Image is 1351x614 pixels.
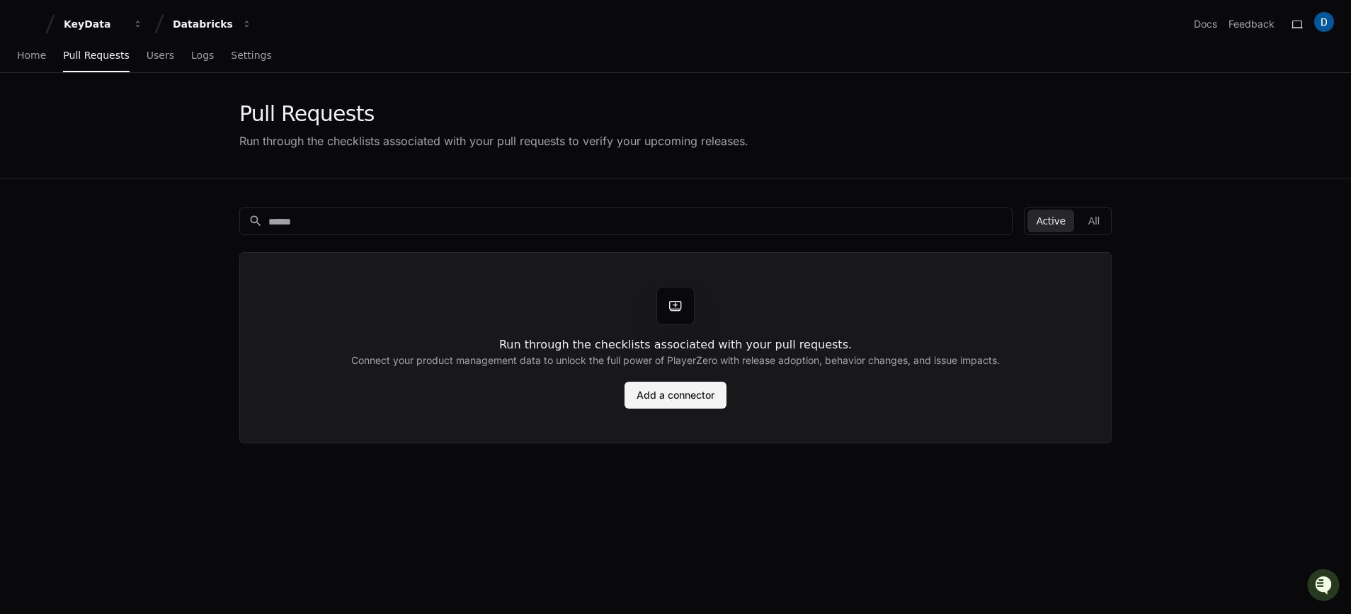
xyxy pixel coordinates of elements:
h2: Connect your product management data to unlock the full power of PlayerZero with release adoption... [351,353,1000,368]
img: ACg8ocLaE6TVMrQLkR7FFxBd1s_xDHVOELASK8Us2G6t1j1JhNAjvA=s96-c [1314,12,1334,32]
a: Pull Requests [63,40,129,72]
div: Welcome [14,57,258,79]
button: Start new chat [241,110,258,127]
div: Run through the checklists associated with your pull requests to verify your upcoming releases. [239,132,748,149]
span: Settings [231,51,271,59]
h1: Run through the checklists associated with your pull requests. [499,336,852,353]
a: Add a connector [625,382,726,409]
a: Docs [1194,17,1217,31]
a: Home [17,40,46,72]
span: Pull Requests [63,51,129,59]
span: Home [17,51,46,59]
a: Settings [231,40,271,72]
div: Pull Requests [239,101,748,127]
span: Users [147,51,174,59]
button: Feedback [1229,17,1275,31]
img: 1756235613930-3d25f9e4-fa56-45dd-b3ad-e072dfbd1548 [14,106,40,131]
div: We're available if you need us! [48,120,179,131]
div: Start new chat [48,106,232,120]
div: Databricks [173,17,234,31]
button: All [1080,210,1108,232]
a: Logs [191,40,214,72]
button: KeyData [58,11,149,37]
div: KeyData [64,17,125,31]
button: Active [1027,210,1073,232]
span: Logs [191,51,214,59]
a: Users [147,40,174,72]
a: Powered byPylon [100,148,171,159]
img: PlayerZero [14,14,42,42]
span: Pylon [141,149,171,159]
button: Databricks [167,11,258,37]
mat-icon: search [249,214,263,228]
iframe: Open customer support [1306,567,1344,606]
